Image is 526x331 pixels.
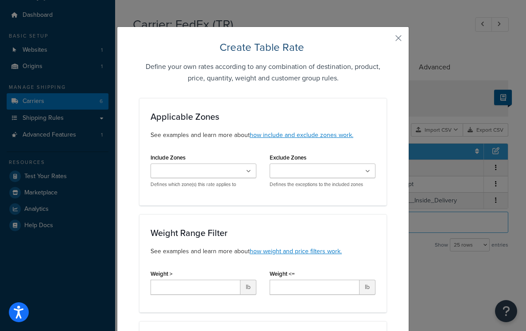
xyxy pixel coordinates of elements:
span: lb [240,280,256,295]
label: Weight > [151,270,173,277]
p: Defines the exceptions to the included zones [270,181,375,188]
label: Exclude Zones [270,154,306,161]
h5: Define your own rates according to any combination of destination, product, price, quantity, weig... [139,61,387,84]
p: See examples and learn more about [151,130,375,140]
label: Weight <= [270,270,295,277]
h3: Applicable Zones [151,112,375,122]
a: how include and exclude zones work. [250,130,353,140]
a: how weight and price filters work. [250,247,342,256]
span: lb [360,280,375,295]
p: Defines which zone(s) this rate applies to [151,181,256,188]
h2: Create Table Rate [139,40,387,54]
h3: Weight Range Filter [151,228,375,238]
label: Include Zones [151,154,186,161]
p: See examples and learn more about [151,247,375,256]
